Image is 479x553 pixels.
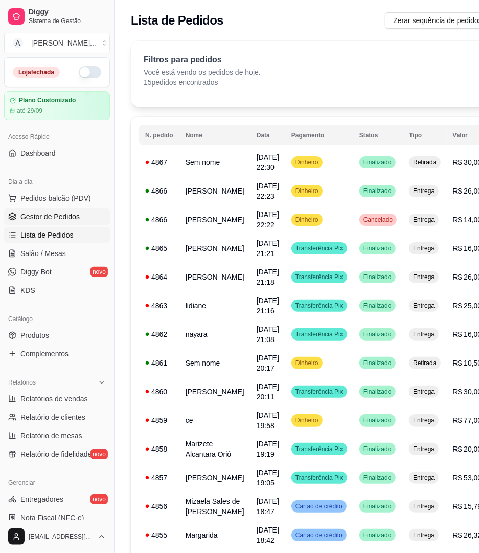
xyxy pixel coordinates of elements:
[4,475,110,491] div: Gerenciar
[293,330,345,338] span: Transferência Pix
[257,469,279,487] span: [DATE] 19:05
[145,415,173,426] div: 4859
[257,182,279,200] span: [DATE] 22:23
[145,186,173,196] div: 4866
[4,282,110,299] a: KDS
[257,382,279,401] span: [DATE] 20:11
[257,296,279,315] span: [DATE] 21:16
[20,394,88,404] span: Relatórios de vendas
[4,346,110,362] a: Complementos
[131,12,223,29] h2: Lista de Pedidos
[139,125,179,145] th: N. pedido
[353,125,403,145] th: Status
[4,327,110,344] a: Produtos
[17,107,42,115] article: até 29/09
[361,302,394,310] span: Finalizado
[4,391,110,407] a: Relatórios de vendas
[179,377,250,406] td: [PERSON_NAME]
[257,153,279,172] span: [DATE] 22:30
[145,501,173,512] div: 4856
[179,492,250,521] td: Mizaela Sales de [PERSON_NAME]
[361,531,394,539] span: Finalizado
[257,210,279,229] span: [DATE] 22:22
[4,33,110,53] button: Select a team
[145,301,173,311] div: 4863
[20,349,69,359] span: Complementos
[4,145,110,161] a: Dashboard
[257,411,279,430] span: [DATE] 19:58
[179,148,250,177] td: Sem nome
[20,230,74,240] span: Lista de Pedidos
[179,435,250,463] td: Marizete Alcantara Orió
[293,273,345,281] span: Transferência Pix
[4,129,110,145] div: Acesso Rápido
[179,177,250,205] td: [PERSON_NAME]
[179,463,250,492] td: [PERSON_NAME]
[29,8,106,17] span: Diggy
[179,406,250,435] td: ce
[411,445,437,453] span: Entrega
[411,474,437,482] span: Entrega
[411,216,437,224] span: Entrega
[4,428,110,444] a: Relatório de mesas
[361,445,394,453] span: Finalizado
[20,412,85,422] span: Relatório de clientes
[293,445,345,453] span: Transferência Pix
[411,416,437,424] span: Entrega
[361,273,394,281] span: Finalizado
[411,531,437,539] span: Entrega
[79,66,101,78] button: Alterar Status
[361,416,394,424] span: Finalizado
[361,187,394,195] span: Finalizado
[20,431,82,441] span: Relatório de mesas
[293,216,321,224] span: Dinheiro
[293,244,345,252] span: Transferência Pix
[145,473,173,483] div: 4857
[4,491,110,507] a: Entregadoresnovo
[293,158,321,166] span: Dinheiro
[179,234,250,263] td: [PERSON_NAME]
[361,502,394,511] span: Finalizado
[20,285,35,295] span: KDS
[257,354,279,372] span: [DATE] 20:17
[250,125,285,145] th: Data
[257,239,279,258] span: [DATE] 21:21
[361,474,394,482] span: Finalizado
[4,91,110,120] a: Plano Customizadoaté 29/09
[29,533,94,541] span: [EMAIL_ADDRESS][DOMAIN_NAME]
[4,227,110,243] a: Lista de Pedidos
[179,349,250,377] td: Sem nome
[20,148,56,158] span: Dashboard
[145,444,173,454] div: 4858
[4,409,110,426] a: Relatório de clientes
[411,273,437,281] span: Entrega
[20,248,66,259] span: Salão / Mesas
[145,272,173,282] div: 4864
[411,187,437,195] span: Entrega
[361,216,395,224] span: Cancelado
[4,4,110,29] a: DiggySistema de Gestão
[145,215,173,225] div: 4866
[285,125,353,145] th: Pagamento
[361,359,394,367] span: Finalizado
[411,388,437,396] span: Entrega
[179,263,250,291] td: [PERSON_NAME]
[20,449,92,459] span: Relatório de fidelidade
[257,497,279,516] span: [DATE] 18:47
[20,513,84,523] span: Nota Fiscal (NFC-e)
[361,388,394,396] span: Finalizado
[179,291,250,320] td: lidiane
[4,264,110,280] a: Diggy Botnovo
[293,187,321,195] span: Dinheiro
[293,416,321,424] span: Dinheiro
[179,521,250,549] td: Margarida
[145,530,173,540] div: 4855
[145,387,173,397] div: 4860
[144,67,261,77] p: Você está vendo os pedidos de hoje.
[13,38,23,48] span: A
[257,325,279,344] span: [DATE] 21:08
[293,302,345,310] span: Transferência Pix
[411,302,437,310] span: Entrega
[411,330,437,338] span: Entrega
[179,125,250,145] th: Nome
